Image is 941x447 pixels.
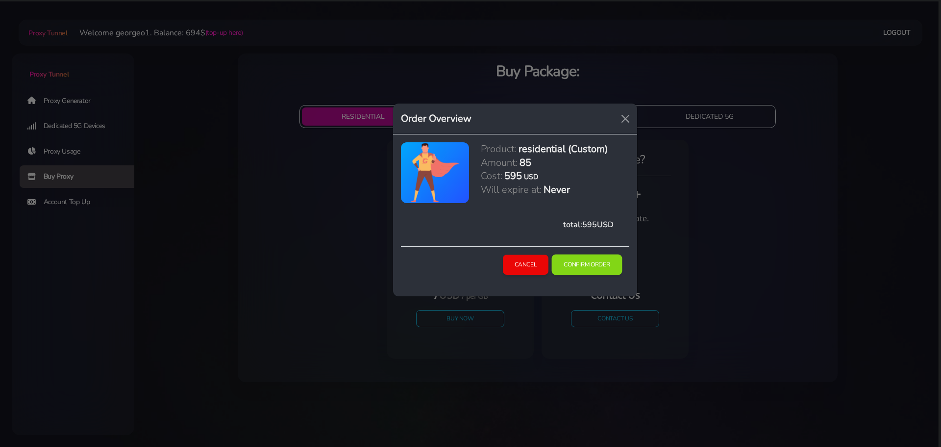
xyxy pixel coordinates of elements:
[481,142,517,156] h5: Product:
[410,142,461,203] img: antenna.png
[582,219,597,230] span: 595
[544,183,570,196] h5: Never
[503,255,549,275] button: Cancel
[504,169,522,183] h5: 595
[524,172,538,182] h6: USD
[481,169,502,183] h5: Cost:
[481,156,518,169] h5: Amount:
[520,156,531,169] h5: 85
[481,183,542,196] h5: Will expire at:
[618,111,633,127] button: Close
[552,255,622,275] button: Confirm Order
[401,111,471,126] h5: Order Overview
[519,142,608,156] h5: residential (Custom)
[563,219,614,230] span: total: USD
[893,399,929,435] iframe: Webchat Widget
